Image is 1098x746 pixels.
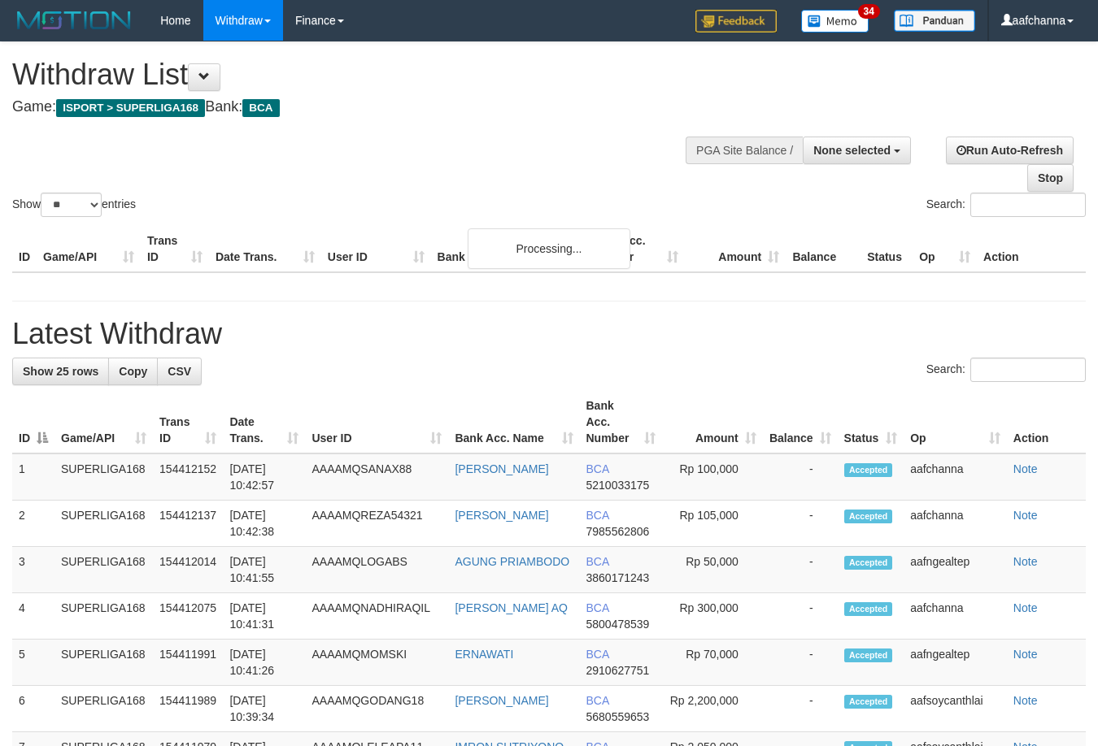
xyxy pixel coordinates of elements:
td: 4 [12,593,54,640]
td: 6 [12,686,54,732]
th: Trans ID: activate to sort column ascending [153,391,223,453]
td: Rp 100,000 [662,453,763,501]
a: [PERSON_NAME] AQ [455,601,567,614]
td: aafngealtep [904,547,1007,593]
td: [DATE] 10:42:38 [223,501,305,547]
h1: Latest Withdraw [12,318,1086,350]
td: [DATE] 10:41:55 [223,547,305,593]
span: Accepted [844,695,893,709]
th: Amount: activate to sort column ascending [662,391,763,453]
td: aafchanna [904,593,1007,640]
th: Action [1007,391,1086,453]
a: Note [1013,694,1038,707]
td: 154412152 [153,453,223,501]
td: AAAAMQLOGABS [305,547,448,593]
span: Copy 5210033175 to clipboard [586,479,650,492]
span: 34 [858,4,880,19]
span: Copy 3860171243 to clipboard [586,571,650,584]
td: 154411989 [153,686,223,732]
span: BCA [586,509,609,522]
th: Balance [786,226,861,272]
th: Game/API [37,226,141,272]
th: User ID [321,226,431,272]
td: aafchanna [904,501,1007,547]
td: aafngealtep [904,640,1007,686]
div: PGA Site Balance / [686,137,803,164]
th: Bank Acc. Number: activate to sort column ascending [580,391,663,453]
th: ID [12,226,37,272]
td: 1 [12,453,54,501]
th: Action [977,226,1086,272]
span: BCA [242,99,279,117]
a: Show 25 rows [12,358,109,385]
td: 154411991 [153,640,223,686]
td: AAAAMQGODANG18 [305,686,448,732]
td: SUPERLIGA168 [54,547,153,593]
th: ID: activate to sort column descending [12,391,54,453]
th: Balance: activate to sort column ascending [763,391,838,453]
span: ISPORT > SUPERLIGA168 [56,99,205,117]
img: MOTION_logo.png [12,8,136,33]
img: panduan.png [894,10,975,32]
input: Search: [970,193,1086,217]
th: Op [913,226,977,272]
th: Status: activate to sort column ascending [838,391,904,453]
td: 2 [12,501,54,547]
td: 154412137 [153,501,223,547]
span: Accepted [844,602,893,616]
span: Copy 7985562806 to clipboard [586,525,650,538]
td: - [763,453,838,501]
img: Feedback.jpg [695,10,777,33]
td: SUPERLIGA168 [54,686,153,732]
span: BCA [586,694,609,707]
td: aafsoycanthlai [904,686,1007,732]
a: ERNAWATI [455,648,513,661]
th: Date Trans.: activate to sort column ascending [223,391,305,453]
span: BCA [586,601,609,614]
span: Copy 2910627751 to clipboard [586,664,650,677]
span: Accepted [844,463,893,477]
td: [DATE] 10:39:34 [223,686,305,732]
th: Game/API: activate to sort column ascending [54,391,153,453]
a: AGUNG PRIAMBODO [455,555,569,568]
img: Button%20Memo.svg [801,10,869,33]
td: [DATE] 10:41:26 [223,640,305,686]
td: SUPERLIGA168 [54,640,153,686]
th: User ID: activate to sort column ascending [305,391,448,453]
td: - [763,547,838,593]
a: Note [1013,509,1038,522]
td: Rp 105,000 [662,501,763,547]
label: Search: [926,193,1086,217]
select: Showentries [41,193,102,217]
label: Search: [926,358,1086,382]
span: BCA [586,555,609,568]
th: Trans ID [141,226,209,272]
span: Accepted [844,556,893,570]
td: SUPERLIGA168 [54,453,153,501]
a: [PERSON_NAME] [455,509,548,522]
td: 3 [12,547,54,593]
th: Bank Acc. Name [431,226,585,272]
th: Amount [685,226,786,272]
span: Accepted [844,510,893,523]
td: SUPERLIGA168 [54,501,153,547]
a: [PERSON_NAME] [455,462,548,475]
td: AAAAMQNADHIRAQIL [305,593,448,640]
span: CSV [168,365,191,378]
span: Copy 5800478539 to clipboard [586,618,650,631]
td: - [763,593,838,640]
a: Note [1013,648,1038,661]
td: [DATE] 10:41:31 [223,593,305,640]
label: Show entries [12,193,136,217]
span: BCA [586,648,609,661]
th: Bank Acc. Name: activate to sort column ascending [448,391,579,453]
th: Date Trans. [209,226,321,272]
a: Copy [108,358,158,385]
a: CSV [157,358,202,385]
th: Status [861,226,913,272]
td: 154412014 [153,547,223,593]
td: - [763,501,838,547]
td: 5 [12,640,54,686]
button: None selected [803,137,911,164]
td: SUPERLIGA168 [54,593,153,640]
